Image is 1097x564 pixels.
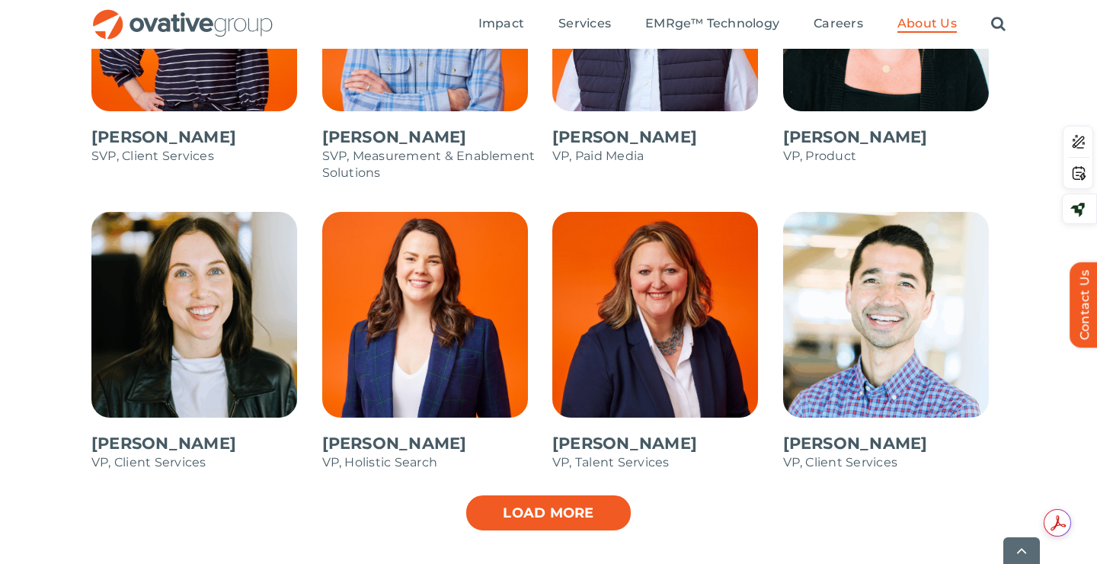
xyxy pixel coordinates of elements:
a: Careers [814,16,863,33]
a: About Us [897,16,957,33]
span: EMRge™ Technology [645,16,779,31]
a: OG_Full_horizontal_RGB [91,8,274,22]
a: Impact [478,16,524,33]
span: Impact [478,16,524,31]
a: EMRge™ Technology [645,16,779,33]
span: About Us [897,16,957,31]
span: Careers [814,16,863,31]
a: Load more [465,494,632,532]
span: Services [558,16,611,31]
a: Search [991,16,1006,33]
a: Services [558,16,611,33]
